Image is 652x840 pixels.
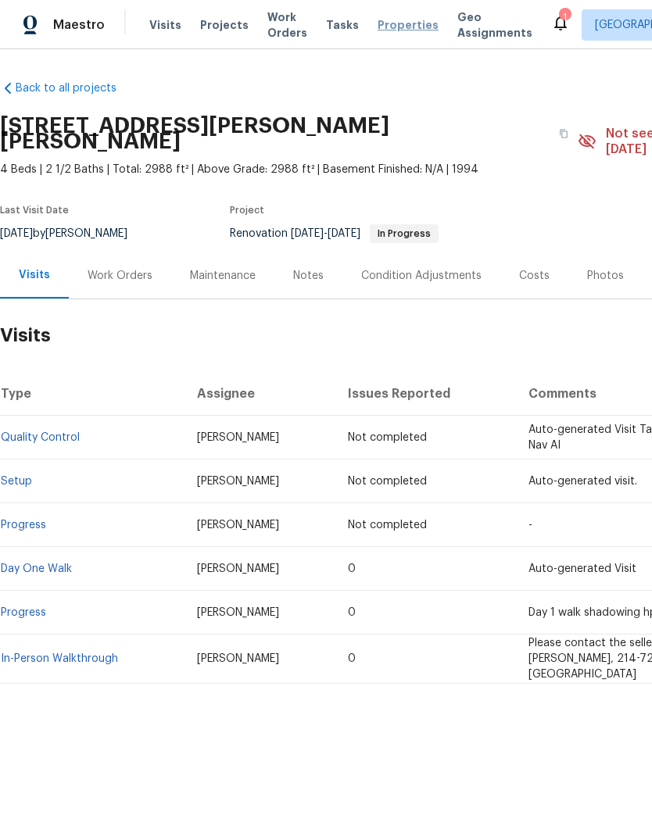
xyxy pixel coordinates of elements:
[197,563,279,574] span: [PERSON_NAME]
[335,372,515,416] th: Issues Reported
[378,17,439,33] span: Properties
[197,607,279,618] span: [PERSON_NAME]
[348,432,427,443] span: Not completed
[528,563,636,574] span: Auto-generated Visit
[1,432,80,443] a: Quality Control
[361,268,482,284] div: Condition Adjustments
[528,476,637,487] span: Auto-generated visit.
[19,267,50,283] div: Visits
[1,653,118,664] a: In-Person Walkthrough
[348,607,356,618] span: 0
[328,228,360,239] span: [DATE]
[190,268,256,284] div: Maintenance
[519,268,550,284] div: Costs
[348,520,427,531] span: Not completed
[326,20,359,30] span: Tasks
[53,17,105,33] span: Maestro
[197,520,279,531] span: [PERSON_NAME]
[267,9,307,41] span: Work Orders
[348,563,356,574] span: 0
[230,228,439,239] span: Renovation
[88,268,152,284] div: Work Orders
[291,228,324,239] span: [DATE]
[348,476,427,487] span: Not completed
[550,120,578,148] button: Copy Address
[184,372,336,416] th: Assignee
[587,268,624,284] div: Photos
[197,653,279,664] span: [PERSON_NAME]
[457,9,532,41] span: Geo Assignments
[197,432,279,443] span: [PERSON_NAME]
[197,476,279,487] span: [PERSON_NAME]
[528,520,532,531] span: -
[371,229,437,238] span: In Progress
[1,520,46,531] a: Progress
[230,206,264,215] span: Project
[559,9,570,25] div: 1
[1,607,46,618] a: Progress
[200,17,249,33] span: Projects
[291,228,360,239] span: -
[293,268,324,284] div: Notes
[149,17,181,33] span: Visits
[1,476,32,487] a: Setup
[1,563,72,574] a: Day One Walk
[348,653,356,664] span: 0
